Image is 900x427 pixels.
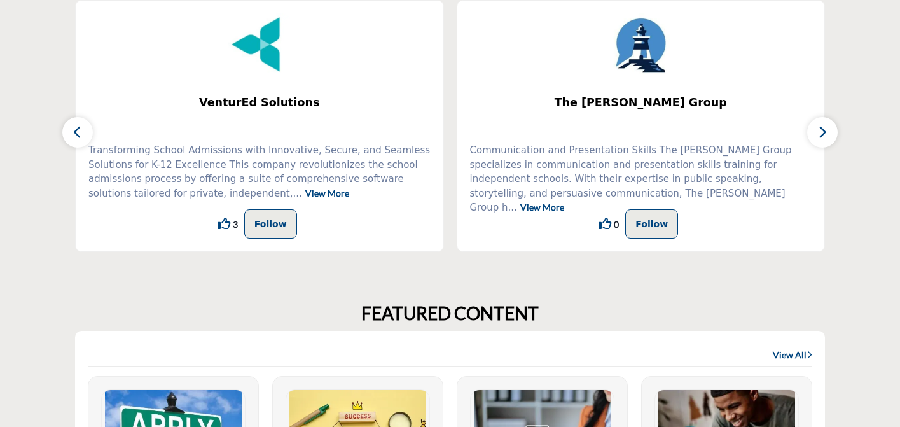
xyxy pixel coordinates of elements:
p: Transforming School Admissions with Innovative, Secure, and Seamless Solutions for K-12 Excellenc... [88,143,431,200]
img: The Latimer Group [609,13,672,77]
span: The [PERSON_NAME] Group [476,94,806,111]
h2: FEATURED CONTENT [361,303,539,325]
button: Follow [244,209,297,239]
a: View More [520,202,564,213]
p: Communication and Presentation Skills The [PERSON_NAME] Group specializes in communication and pr... [470,143,812,215]
span: 0 [614,218,619,231]
span: ... [293,188,301,199]
span: ... [508,202,516,213]
button: Follow [625,209,678,239]
img: VenturEd Solutions [228,13,291,77]
a: The [PERSON_NAME] Group [457,86,825,120]
a: View More [305,188,349,199]
a: VenturEd Solutions [76,86,443,120]
span: VenturEd Solutions [95,94,424,111]
b: The Latimer Group [476,86,806,120]
a: View All [773,349,812,361]
p: Follow [635,216,668,232]
b: VenturEd Solutions [95,86,424,120]
span: 3 [233,218,238,231]
p: Follow [254,216,287,232]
